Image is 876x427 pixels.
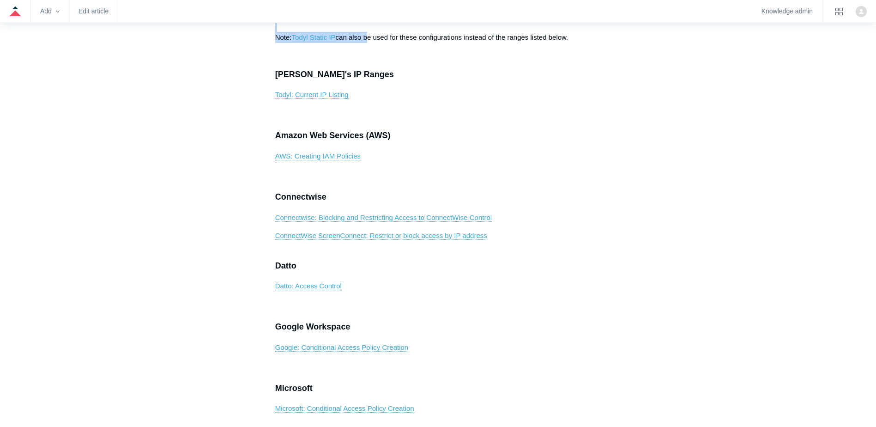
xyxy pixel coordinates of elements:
[275,282,342,290] a: Datto: Access Control
[275,129,601,142] h3: Amazon Web Services (AWS)
[275,190,601,204] h3: Connectwise
[275,343,409,352] a: Google: Conditional Access Policy Creation
[856,6,867,17] img: user avatar
[40,9,60,14] zd-hc-trigger: Add
[761,9,813,14] a: Knowledge admin
[275,91,349,99] a: Todyl: Current IP Listing
[275,320,601,334] h3: Google Workspace
[292,33,336,42] a: Todyl Static IP
[275,213,492,222] a: Connectwise: Blocking and Restricting Access to ConnectWise Control
[275,259,601,273] h3: Datto
[856,6,867,17] zd-hc-trigger: Click your profile icon to open the profile menu
[275,382,601,395] h3: Microsoft
[275,404,414,413] a: Microsoft: Conditional Access Policy Creation
[275,152,361,160] a: AWS: Creating IAM Policies
[275,232,487,240] a: ConnectWise ScreenConnect: Restrict or block access by IP address
[79,9,109,14] a: Edit article
[275,68,601,81] h3: [PERSON_NAME]'s IP Ranges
